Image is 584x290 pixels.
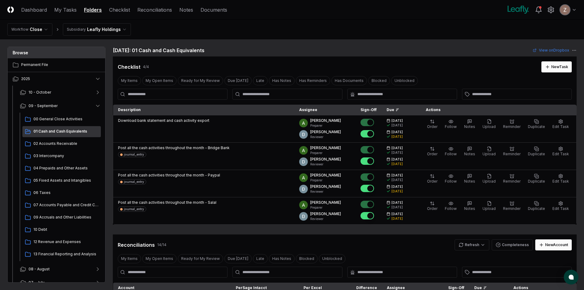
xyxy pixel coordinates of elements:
button: Follow [444,118,458,131]
button: My Open Items [142,76,177,85]
button: Edit Task [551,172,570,185]
span: 02 Accounts Receivable [33,141,98,146]
button: Follow [444,145,458,158]
a: 05 Fixed Assets and Intangibles [22,175,101,186]
span: [DATE] [391,157,403,162]
p: Reviewer [310,189,341,194]
button: Due Today [224,254,252,263]
span: Notes [464,179,475,184]
a: Folders [84,6,102,14]
a: My Tasks [54,6,77,14]
button: Duplicate [527,118,546,131]
img: ACg8ocLeIi4Jlns6Fsr4lO0wQ1XJrFQvF4yUjbLrd1AsCAOmrfa1KQ=s96-c [299,130,308,139]
button: Mark complete [361,130,374,137]
span: Upload [483,179,496,184]
span: Follow [445,179,457,184]
div: New Account [545,242,568,248]
span: Reminder [503,179,521,184]
div: 4 / 4 [143,64,149,70]
div: Subsidiary [67,27,86,32]
span: 04 Prepaids and Other Assets [33,165,98,171]
span: Edit Task [552,179,569,184]
th: Sign-Off [356,105,382,115]
div: journal_entry [124,180,144,184]
div: [DATE] [391,150,403,155]
span: Notes [464,152,475,156]
p: Reviewer [310,217,341,221]
div: [DATE] [391,216,403,221]
button: Upload [481,200,497,213]
p: [PERSON_NAME] [310,157,341,162]
a: 02 Accounts Receivable [22,138,101,149]
a: 03 Intercompany [22,151,101,162]
button: Duplicate [527,172,546,185]
span: 10 - October [29,90,51,95]
span: [DATE] [391,146,403,150]
div: [DATE] [391,134,403,139]
button: Upload [481,118,497,131]
span: Edit Task [552,206,569,211]
button: My Items [118,76,141,85]
button: Follow [444,200,458,213]
div: Checklist [118,63,140,71]
img: ACg8ocLeIi4Jlns6Fsr4lO0wQ1XJrFQvF4yUjbLrd1AsCAOmrfa1KQ=s96-c [299,185,308,193]
span: [DATE] [391,200,403,205]
div: New Task [551,64,568,70]
p: Preparer [310,205,341,210]
div: [DATE] [391,189,403,194]
p: Post all the cash activities throughout the month - Salal [118,200,216,205]
img: ACg8ocLeIi4Jlns6Fsr4lO0wQ1XJrFQvF4yUjbLrd1AsCAOmrfa1KQ=s96-c [299,212,308,221]
span: 13 Financial Reporting and Analysis [33,251,98,257]
nav: breadcrumb [7,23,131,36]
div: Due [387,107,411,113]
span: [DATE] [391,130,403,134]
img: ACg8ocKKg2129bkBZaX4SAoUQtxLaQ4j-f2PQjMuak4pDCyzCI-IvA=s96-c [299,173,308,182]
span: Notes [464,206,475,211]
span: Edit Task [552,152,569,156]
button: Has Reminders [296,76,330,85]
span: Follow [445,206,457,211]
span: [DATE] [391,118,403,123]
a: View onDropbox [533,48,569,53]
button: Late [253,76,268,85]
a: Checklist [109,6,130,14]
button: Edit Task [551,145,570,158]
img: ACg8ocKKg2129bkBZaX4SAoUQtxLaQ4j-f2PQjMuak4pDCyzCI-IvA=s96-c [299,201,308,209]
button: Notes [463,118,476,131]
button: Reminder [502,145,522,158]
p: [PERSON_NAME] [310,184,341,189]
button: Mark complete [361,173,374,181]
a: Notes [179,6,193,14]
a: 06 Taxes [22,188,101,199]
span: 10 Debt [33,227,98,232]
button: Duplicate [527,200,546,213]
button: Mark complete [361,119,374,126]
button: Mark complete [361,201,374,208]
span: 09 - September [29,103,58,109]
p: Reviewer [310,162,341,167]
img: ACg8ocKKg2129bkBZaX4SAoUQtxLaQ4j-f2PQjMuak4pDCyzCI-IvA=s96-c [299,119,308,127]
button: 10 - October [15,86,106,99]
span: [DATE] [391,212,403,216]
div: [DATE] [391,178,403,182]
span: Follow [445,152,457,156]
button: Order [426,118,439,131]
button: Has Notes [269,76,295,85]
button: Blocked [368,76,390,85]
span: Duplicate [528,206,545,211]
img: ACg8ocKnDsamp5-SE65NkOhq35AnOBarAXdzXQ03o9g231ijNgHgyA=s96-c [560,5,570,15]
span: Reminder [503,152,521,156]
div: journal_entry [124,152,144,157]
p: Post all the cash activities throughout the month - Paypal [118,172,220,178]
span: Reminder [503,206,521,211]
span: Upload [483,152,496,156]
a: 04 Prepaids and Other Assets [22,163,101,174]
span: Edit Task [552,124,569,129]
button: Mark complete [361,185,374,192]
span: Permanent File [21,62,101,68]
button: Notes [463,172,476,185]
a: Dashboard [21,6,47,14]
span: Notes [464,124,475,129]
span: Order [427,206,437,211]
span: 06 Taxes [33,190,98,195]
